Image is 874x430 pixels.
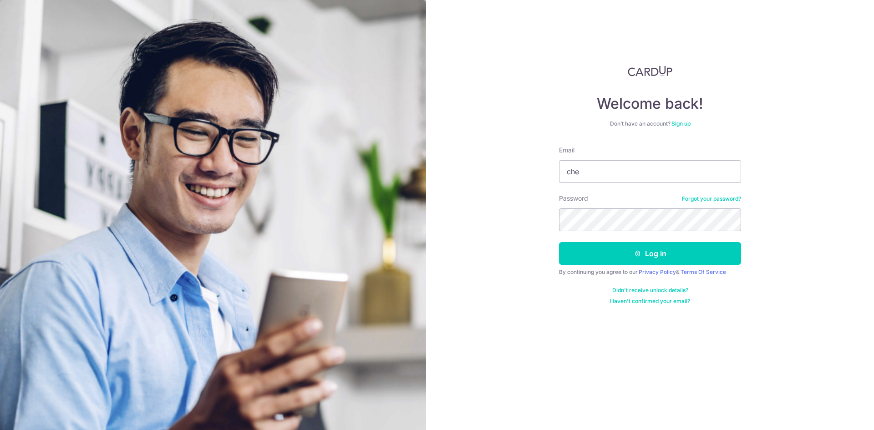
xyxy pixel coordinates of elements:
a: Sign up [671,120,691,127]
label: Password [559,194,588,203]
label: Email [559,146,574,155]
input: Enter your Email [559,160,741,183]
div: Don’t have an account? [559,120,741,127]
a: Didn't receive unlock details? [612,287,688,294]
a: Privacy Policy [639,268,676,275]
img: CardUp Logo [628,66,672,76]
a: Forgot your password? [682,195,741,202]
h4: Welcome back! [559,95,741,113]
a: Terms Of Service [681,268,726,275]
div: By continuing you agree to our & [559,268,741,276]
a: Haven't confirmed your email? [610,298,690,305]
button: Log in [559,242,741,265]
